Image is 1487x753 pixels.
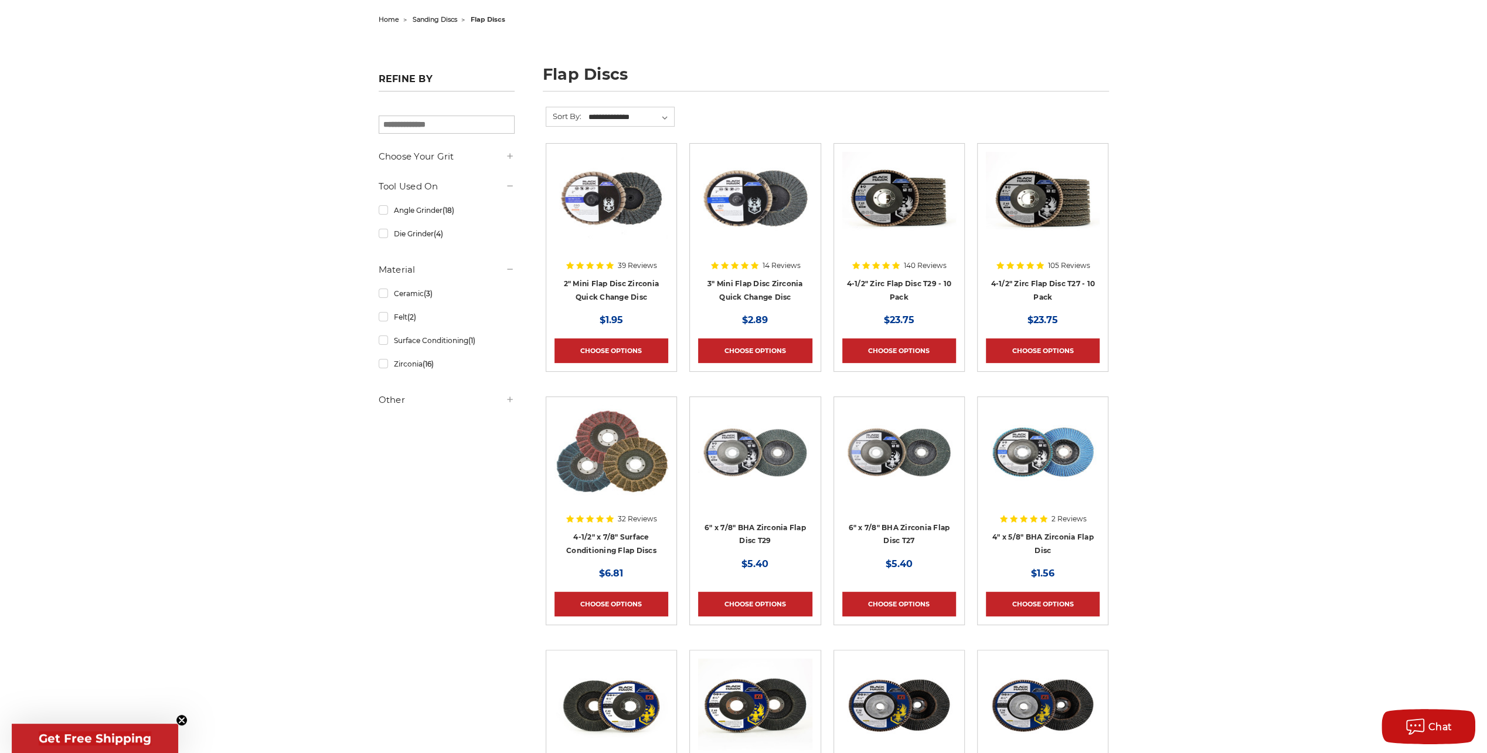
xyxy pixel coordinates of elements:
[698,405,812,555] a: Black Hawk 6 inch T29 coarse flap discs, 36 grit for efficient material removal
[884,314,914,325] span: $23.75
[379,393,515,407] h5: Other
[379,223,515,244] a: Die Grinder
[176,714,188,726] button: Close teaser
[842,152,956,302] a: 4.5" Black Hawk Zirconia Flap Disc 10 Pack
[741,558,768,569] span: $5.40
[442,206,454,215] span: (18)
[886,558,913,569] span: $5.40
[698,592,812,616] a: Choose Options
[599,568,623,579] span: $6.81
[986,405,1100,555] a: 4-inch BHA Zirconia flap disc with 40 grit designed for aggressive metal sanding and grinding
[1428,721,1452,732] span: Chat
[379,330,515,351] a: Surface Conditioning
[1027,314,1058,325] span: $23.75
[554,152,668,302] a: Black Hawk Abrasives 2-inch Zirconia Flap Disc with 60 Grit Zirconia for Smooth Finishing
[543,66,1109,91] h1: flap discs
[842,405,956,555] a: Coarse 36 grit BHA Zirconia flap disc, 6-inch, flat T27 for aggressive material removal
[842,152,956,246] img: 4.5" Black Hawk Zirconia Flap Disc 10 Pack
[986,338,1100,363] a: Choose Options
[842,592,956,616] a: Choose Options
[379,15,399,23] a: home
[379,354,515,374] a: Zirconia
[422,359,433,368] span: (16)
[379,263,515,277] h5: Material
[12,724,178,753] div: Get Free ShippingClose teaser
[986,405,1100,499] img: 4-inch BHA Zirconia flap disc with 40 grit designed for aggressive metal sanding and grinding
[554,405,668,499] img: Scotch brite flap discs
[986,659,1100,752] img: Zirconia flap disc with screw hub
[554,659,668,752] img: 4-1/2" XL High Density Zirconia Flap Disc T29
[39,731,151,745] span: Get Free Shipping
[379,307,515,327] a: Felt
[1381,709,1475,744] button: Chat
[554,338,668,363] a: Choose Options
[379,150,515,164] h5: Choose Your Grit
[471,15,505,23] span: flap discs
[546,107,581,125] label: Sort By:
[698,152,812,246] img: BHA 3" Quick Change 60 Grit Flap Disc for Fine Grinding and Finishing
[423,289,432,298] span: (3)
[986,592,1100,616] a: Choose Options
[413,15,457,23] a: sanding discs
[554,405,668,555] a: Scotch brite flap discs
[842,659,956,752] img: high density flap disc with screw hub
[600,314,623,325] span: $1.95
[986,152,1100,302] a: Black Hawk 4-1/2" x 7/8" Flap Disc Type 27 - 10 Pack
[842,338,956,363] a: Choose Options
[379,179,515,194] h5: Tool Used On
[698,659,812,752] img: 4-1/2" XL High Density Zirconia Flap Disc T27
[842,405,956,499] img: Coarse 36 grit BHA Zirconia flap disc, 6-inch, flat T27 for aggressive material removal
[379,283,515,304] a: Ceramic
[698,405,812,499] img: Black Hawk 6 inch T29 coarse flap discs, 36 grit for efficient material removal
[379,73,515,91] h5: Refine by
[698,338,812,363] a: Choose Options
[468,336,475,345] span: (1)
[742,314,768,325] span: $2.89
[587,108,674,126] select: Sort By:
[554,152,668,246] img: Black Hawk Abrasives 2-inch Zirconia Flap Disc with 60 Grit Zirconia for Smooth Finishing
[407,313,416,321] span: (2)
[379,200,515,221] a: Angle Grinder
[554,592,668,616] a: Choose Options
[698,152,812,302] a: BHA 3" Quick Change 60 Grit Flap Disc for Fine Grinding and Finishing
[1031,568,1054,579] span: $1.56
[433,229,443,238] span: (4)
[986,152,1100,246] img: Black Hawk 4-1/2" x 7/8" Flap Disc Type 27 - 10 Pack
